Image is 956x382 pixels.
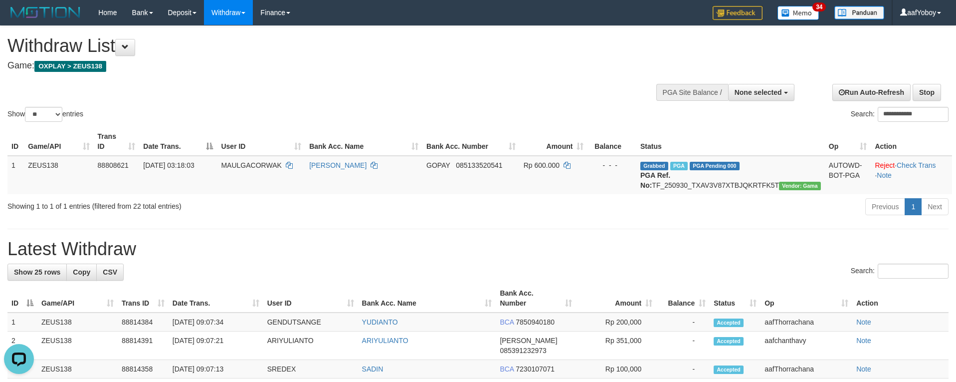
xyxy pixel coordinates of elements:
td: ZEUS138 [37,332,118,360]
select: Showentries [25,107,62,122]
td: - [656,332,710,360]
th: Trans ID: activate to sort column ascending [118,284,169,313]
span: Accepted [714,337,744,346]
img: MOTION_logo.png [7,5,83,20]
th: Bank Acc. Name: activate to sort column ascending [358,284,496,313]
td: 88814358 [118,360,169,379]
td: ZEUS138 [24,156,93,194]
th: Balance: activate to sort column ascending [656,284,710,313]
td: 88814391 [118,332,169,360]
td: 1 [7,156,24,194]
a: Note [856,365,871,373]
td: Rp 351,000 [576,332,656,360]
th: Game/API: activate to sort column ascending [24,127,93,156]
a: Show 25 rows [7,264,67,281]
td: Rp 100,000 [576,360,656,379]
span: Accepted [714,366,744,374]
td: aafchanthavy [761,332,852,360]
th: ID [7,127,24,156]
td: TF_250930_TXAV3V87XTBJQKRTFK5T [636,156,825,194]
span: [DATE] 03:18:03 [143,161,194,169]
span: PGA Pending [690,162,740,170]
th: Action [871,127,952,156]
span: CSV [103,268,117,276]
td: ZEUS138 [37,360,118,379]
a: Note [856,318,871,326]
a: CSV [96,264,124,281]
a: 1 [905,198,922,215]
th: Op: activate to sort column ascending [825,127,871,156]
td: [DATE] 09:07:34 [169,313,263,332]
td: [DATE] 09:07:13 [169,360,263,379]
th: Bank Acc. Name: activate to sort column ascending [305,127,422,156]
td: 2 [7,332,37,360]
td: [DATE] 09:07:21 [169,332,263,360]
span: Vendor URL: https://trx31.1velocity.biz [779,182,821,190]
span: Copy 7850940180 to clipboard [516,318,555,326]
td: 1 [7,313,37,332]
span: Copy 7230107071 to clipboard [516,365,555,373]
td: - [656,313,710,332]
span: 34 [812,2,826,11]
td: AUTOWD-BOT-PGA [825,156,871,194]
h1: Withdraw List [7,36,627,56]
a: Next [921,198,949,215]
button: Open LiveChat chat widget [4,4,34,34]
span: Show 25 rows [14,268,60,276]
span: MAULGACORWAK [221,161,281,169]
span: None selected [735,88,782,96]
span: OXPLAY > ZEUS138 [34,61,106,72]
td: aafThorrachana [761,313,852,332]
th: Balance [587,127,636,156]
a: Note [856,337,871,345]
th: Game/API: activate to sort column ascending [37,284,118,313]
th: User ID: activate to sort column ascending [263,284,358,313]
a: SADIN [362,365,383,373]
th: Op: activate to sort column ascending [761,284,852,313]
h1: Latest Withdraw [7,239,949,259]
th: Amount: activate to sort column ascending [576,284,656,313]
th: Bank Acc. Number: activate to sort column ascending [422,127,520,156]
label: Show entries [7,107,83,122]
td: ARIYULIANTO [263,332,358,360]
td: GENDUTSANGE [263,313,358,332]
a: Reject [875,161,895,169]
a: Run Auto-Refresh [832,84,911,101]
span: BCA [500,318,514,326]
td: ZEUS138 [37,313,118,332]
span: Copy 085391232973 to clipboard [500,347,546,355]
label: Search: [851,264,949,279]
a: Note [877,171,892,179]
h4: Game: [7,61,627,71]
th: Action [852,284,949,313]
th: ID: activate to sort column descending [7,284,37,313]
span: BCA [500,365,514,373]
th: Status: activate to sort column ascending [710,284,761,313]
label: Search: [851,107,949,122]
span: Accepted [714,319,744,327]
a: [PERSON_NAME] [309,161,367,169]
a: Stop [913,84,941,101]
div: - - - [591,160,632,170]
th: Bank Acc. Number: activate to sort column ascending [496,284,576,313]
a: Copy [66,264,97,281]
span: [PERSON_NAME] [500,337,557,345]
td: Rp 200,000 [576,313,656,332]
span: Grabbed [640,162,668,170]
span: GOPAY [426,161,450,169]
input: Search: [878,264,949,279]
th: Trans ID: activate to sort column ascending [94,127,140,156]
td: aafThorrachana [761,360,852,379]
th: User ID: activate to sort column ascending [217,127,305,156]
th: Status [636,127,825,156]
img: Feedback.jpg [713,6,763,20]
span: Copy [73,268,90,276]
input: Search: [878,107,949,122]
span: Rp 600.000 [524,161,560,169]
td: SREDEX [263,360,358,379]
td: 88814384 [118,313,169,332]
td: · · [871,156,952,194]
span: Marked by aafsreyleap [670,162,688,170]
img: Button%20Memo.svg [777,6,819,20]
img: panduan.png [834,6,884,19]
